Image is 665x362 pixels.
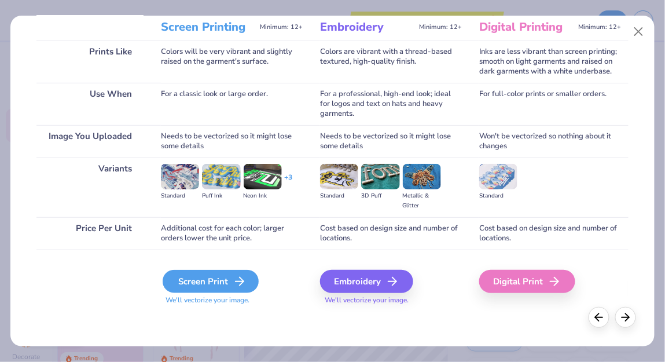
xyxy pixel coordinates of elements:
img: Standard [320,164,358,189]
span: We'll vectorize your image. [161,295,303,305]
div: Neon Ink [244,191,282,201]
div: Needs to be vectorized so it might lose some details [320,125,462,158]
div: Inks are less vibrant than screen printing; smooth on light garments and raised on dark garments ... [479,41,621,83]
div: Standard [161,191,199,201]
div: Screen Print [163,270,259,293]
img: Metallic & Glitter [403,164,441,189]
div: Use When [36,83,144,125]
div: Puff Ink [202,191,240,201]
div: Standard [320,191,358,201]
div: Colors will be very vibrant and slightly raised on the garment's surface. [161,41,303,83]
h3: Digital Printing [479,20,574,35]
button: Close [628,21,650,43]
div: Embroidery [320,270,413,293]
div: Standard [479,191,517,201]
div: Prints Like [36,41,144,83]
img: Standard [479,164,517,189]
div: For full-color prints or smaller orders. [479,83,621,125]
div: Metallic & Glitter [403,191,441,211]
span: Minimum: 12+ [578,23,621,31]
div: + 3 [285,173,293,192]
span: Minimum: 12+ [260,23,303,31]
div: Cost based on design size and number of locations. [320,217,462,250]
div: Colors are vibrant with a thread-based textured, high-quality finish. [320,41,462,83]
div: Won't be vectorized so nothing about it changes [479,125,621,158]
img: Puff Ink [202,164,240,189]
div: For a classic look or large order. [161,83,303,125]
img: Neon Ink [244,164,282,189]
div: Needs to be vectorized so it might lose some details [161,125,303,158]
div: For a professional, high-end look; ideal for logos and text on hats and heavy garments. [320,83,462,125]
div: Cost based on design size and number of locations. [479,217,621,250]
div: Price Per Unit [36,217,144,250]
h3: Screen Printing [161,20,255,35]
div: Digital Print [479,270,575,293]
div: 3D Puff [361,191,399,201]
span: Minimum: 12+ [419,23,462,31]
h3: Embroidery [320,20,414,35]
img: Standard [161,164,199,189]
div: Additional cost for each color; larger orders lower the unit price. [161,217,303,250]
div: Image You Uploaded [36,125,144,158]
div: Variants [36,158,144,217]
span: We'll vectorize your image. [320,295,462,305]
img: 3D Puff [361,164,399,189]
